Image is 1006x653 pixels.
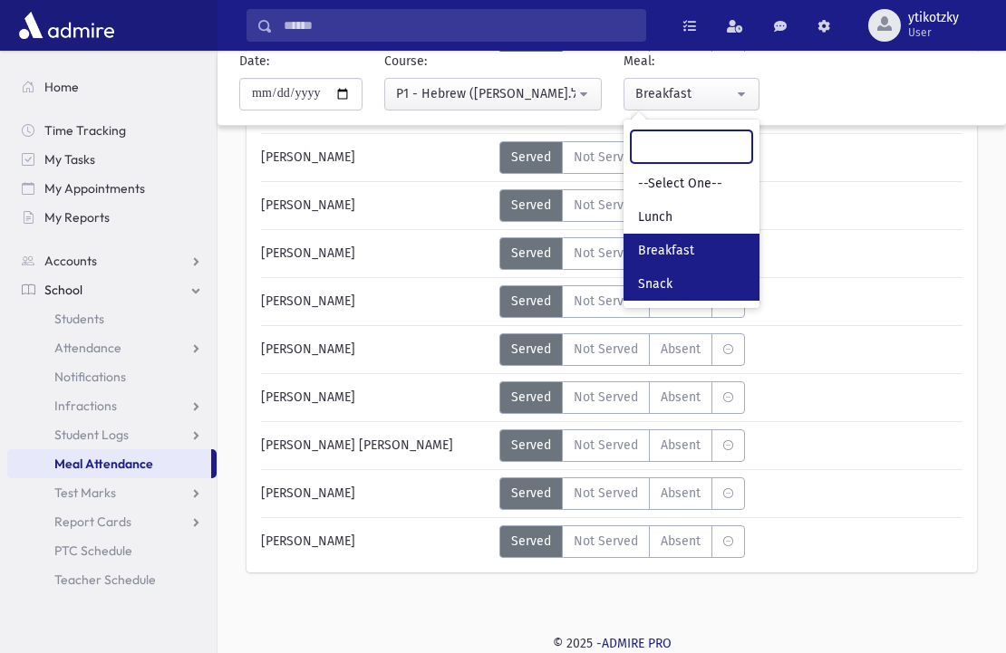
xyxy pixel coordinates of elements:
[661,436,701,455] span: Absent
[261,244,355,263] span: [PERSON_NAME]
[15,7,119,43] img: AdmirePro
[7,420,217,449] a: Student Logs
[574,436,638,455] span: Not Served
[261,484,355,503] span: [PERSON_NAME]
[44,122,126,139] span: Time Tracking
[44,79,79,95] span: Home
[7,333,217,362] a: Attendance
[7,145,217,174] a: My Tasks
[44,253,97,269] span: Accounts
[511,148,551,167] span: Served
[7,203,217,232] a: My Reports
[7,72,217,101] a: Home
[7,449,211,478] a: Meal Attendance
[247,634,977,653] div: © 2025 -
[635,84,733,103] div: Breakfast
[261,292,355,311] span: [PERSON_NAME]
[499,333,745,366] div: MeaStatus
[7,174,217,203] a: My Appointments
[574,244,638,263] span: Not Served
[261,388,355,407] span: [PERSON_NAME]
[273,9,645,42] input: Search
[44,151,95,168] span: My Tasks
[499,525,745,558] div: MeaStatus
[574,484,638,503] span: Not Served
[499,189,745,222] div: MeaStatus
[7,507,217,536] a: Report Cards
[54,311,104,327] span: Students
[499,381,745,414] div: MeaStatus
[7,536,217,565] a: PTC Schedule
[574,388,638,407] span: Not Served
[54,369,126,385] span: Notifications
[384,52,427,71] label: Course:
[384,78,602,110] button: P1 - Hebrew (רבי מ.ל. בראג)
[54,398,117,414] span: Infractions
[661,388,701,407] span: Absent
[44,180,145,197] span: My Appointments
[661,532,701,551] span: Absent
[574,196,638,215] span: Not Served
[7,565,217,594] a: Teacher Schedule
[54,340,121,356] span: Attendance
[261,532,355,551] span: [PERSON_NAME]
[499,285,745,318] div: MeaStatus
[661,484,701,503] span: Absent
[261,196,355,215] span: [PERSON_NAME]
[261,436,453,455] span: [PERSON_NAME] [PERSON_NAME]
[638,275,672,293] span: Snack
[54,427,129,443] span: Student Logs
[574,292,638,311] span: Not Served
[7,116,217,145] a: Time Tracking
[574,340,638,359] span: Not Served
[7,304,217,333] a: Students
[574,148,638,167] span: Not Served
[54,543,132,559] span: PTC Schedule
[7,391,217,420] a: Infractions
[908,11,959,25] span: ytikotzky
[44,209,110,226] span: My Reports
[631,130,752,163] input: Search
[908,25,959,40] span: User
[261,148,355,167] span: [PERSON_NAME]
[7,246,217,275] a: Accounts
[511,436,551,455] span: Served
[511,244,551,263] span: Served
[511,532,551,551] span: Served
[54,571,156,588] span: Teacher Schedule
[499,141,745,174] div: MeaStatus
[511,484,551,503] span: Served
[574,532,638,551] span: Not Served
[511,340,551,359] span: Served
[511,292,551,311] span: Served
[499,237,745,270] div: MeaStatus
[511,388,551,407] span: Served
[638,208,672,226] span: Lunch
[638,175,722,193] span: --Select One--
[239,52,269,71] label: Date:
[624,52,654,71] label: Meal:
[499,429,745,462] div: MeaStatus
[7,362,217,391] a: Notifications
[44,282,82,298] span: School
[396,84,576,103] div: P1 - Hebrew ([PERSON_NAME].ל. [GEOGRAPHIC_DATA])
[511,196,551,215] span: Served
[624,78,759,110] button: Breakfast
[261,340,355,359] span: [PERSON_NAME]
[7,478,217,507] a: Test Marks
[54,485,116,501] span: Test Marks
[7,275,217,304] a: School
[54,514,131,530] span: Report Cards
[499,477,745,510] div: MeaStatus
[638,242,694,260] span: Breakfast
[54,456,153,472] span: Meal Attendance
[661,340,701,359] span: Absent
